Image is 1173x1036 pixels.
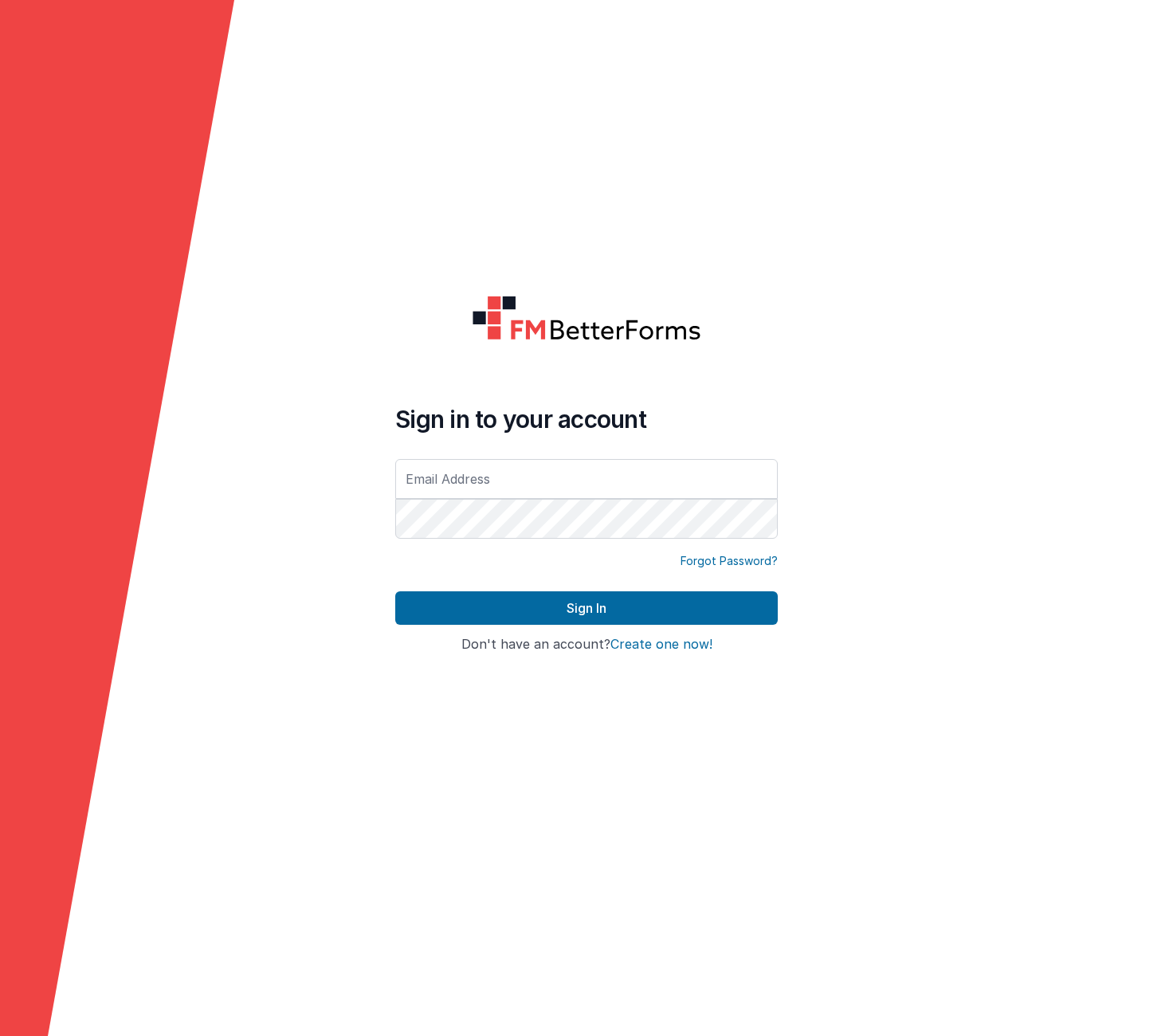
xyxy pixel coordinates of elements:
[395,405,778,434] h4: Sign in to your account
[395,638,778,652] h4: Don't have an account?
[610,638,712,652] button: Create one now!
[681,553,778,569] a: Forgot Password?
[395,459,778,499] input: Email Address
[395,591,778,625] button: Sign In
